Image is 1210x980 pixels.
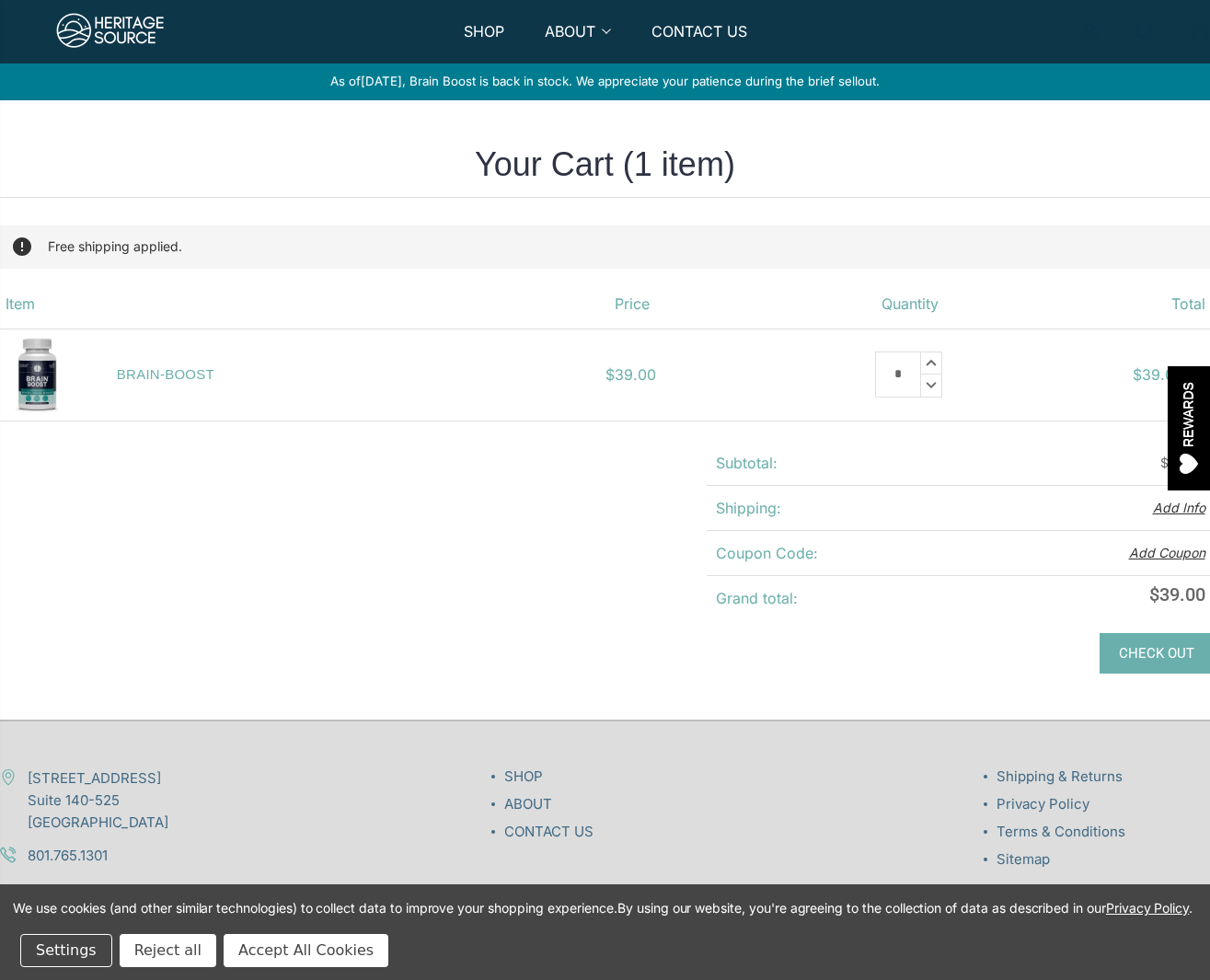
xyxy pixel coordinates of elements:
[997,823,1125,840] a: Terms & Conditions
[504,823,593,840] a: CONTACT US
[1106,900,1189,916] a: Privacy Policy
[224,934,388,967] button: Accept All Cookies
[1149,583,1205,605] span: $39.00
[10,63,1201,100] div: As of , Brain Boost is back in stock. We appreciate your patience during the brief sellout.
[1133,365,1183,384] strong: $39.00
[716,544,818,562] strong: Coupon Code:
[605,365,656,384] span: $39.00
[605,279,809,329] th: Price
[716,589,798,607] strong: Grand total:
[117,366,214,382] a: BRAIN-BOOST
[997,767,1123,785] a: Shipping & Returns
[997,795,1089,813] a: Privacy Policy
[1129,545,1205,561] button: Add Coupon
[28,845,108,867] a: 801.765.1301
[545,21,611,63] a: ABOUT
[361,74,402,88] span: [DATE]
[28,767,168,834] span: [STREET_ADDRESS] Suite 140-525 [GEOGRAPHIC_DATA]
[716,454,778,472] strong: Subtotal:
[20,934,112,967] button: Settings
[48,238,182,254] span: Free shipping applied.
[120,934,216,967] button: Reject all
[808,279,1011,329] th: Quantity
[716,499,781,517] strong: Shipping:
[464,21,504,63] a: SHOP
[55,10,166,54] img: Heritage Source
[13,900,1193,916] span: We use cookies (and other similar technologies) to collect data to improve your shopping experien...
[504,795,552,813] a: ABOUT
[651,21,747,63] a: CONTACT US
[1153,500,1205,516] button: Add Info
[1160,455,1205,470] span: $39.00
[997,850,1050,868] a: Sitemap
[504,767,543,785] a: SHOP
